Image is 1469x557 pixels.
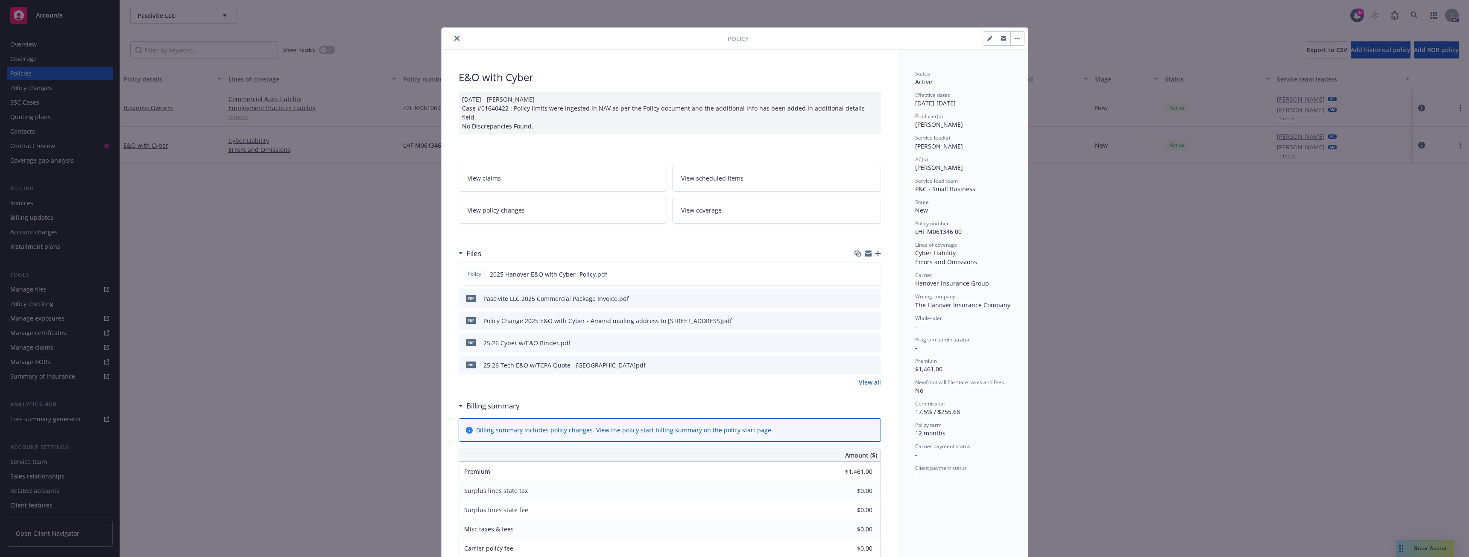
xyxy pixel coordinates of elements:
[870,294,878,303] button: preview file
[483,361,646,370] div: 25.26 Tech E&O w/TCPA Quote - [GEOGRAPHIC_DATA]pdf
[459,70,881,85] div: E&O with Cyber
[681,206,722,215] span: View coverage
[915,134,950,141] span: Service lead(s)
[915,400,945,407] span: Commission
[915,271,932,279] span: Carrier
[869,270,877,279] button: preview file
[728,34,749,43] span: Policy
[870,338,878,347] button: preview file
[856,316,863,325] button: download file
[915,220,949,227] span: Policy number
[915,386,923,394] span: No
[459,400,520,411] div: Billing summary
[915,120,963,128] span: [PERSON_NAME]
[915,301,1010,309] span: The Hanover Insurance Company
[915,315,942,322] span: Wholesaler
[915,91,1011,108] div: [DATE] - [DATE]
[483,316,732,325] div: Policy Change 2025 E&O with Cyber - Amend mailing address to [STREET_ADDRESS]pdf
[464,544,513,552] span: Carrier policy fee
[915,472,917,480] span: -
[915,257,1011,266] div: Errors and Omissions
[915,177,958,184] span: Service lead team
[915,365,942,373] span: $1,461.00
[915,421,942,429] span: Policy term
[915,142,963,150] span: [PERSON_NAME]
[915,227,962,236] span: LHF M061346 00
[459,197,667,224] a: View policy changes
[490,270,607,279] span: 2025 Hanover E&O with Cyber -Policy.pdf
[856,338,863,347] button: download file
[870,361,878,370] button: preview file
[915,70,930,77] span: Status
[915,241,957,248] span: Lines of coverage
[870,316,878,325] button: preview file
[915,156,928,163] span: AC(s)
[681,174,743,183] span: View scheduled items
[915,464,967,472] span: Client payment status
[466,317,476,324] span: pdf
[476,426,773,435] div: Billing summary includes policy changes. View the policy start billing summary on the .
[915,408,960,416] span: 17.5% / $255.68
[859,378,881,387] a: View all
[915,279,989,287] span: Hanover Insurance Group
[822,542,878,555] input: 0.00
[915,185,975,193] span: P&C - Small Business
[466,339,476,346] span: pdf
[915,451,917,459] span: -
[915,91,950,99] span: Effective dates
[915,322,917,330] span: -
[459,91,881,134] div: [DATE] - [PERSON_NAME] Case #01640422 : Policy limits were Ingested in NAV as per the Policy docu...
[915,379,1004,386] span: Newfront will file state taxes and fees
[915,206,928,214] span: New
[915,443,970,450] span: Carrier payment status
[466,248,481,259] h3: Files
[822,484,878,497] input: 0.00
[466,295,476,301] span: pdf
[915,198,929,206] span: Stage
[468,206,525,215] span: View policy changes
[464,525,514,533] span: Misc taxes & fees
[915,336,970,343] span: Program administrator
[915,344,917,352] span: -
[483,294,629,303] div: Pascivite LLC 2025 Commercial Package Invoice.pdf
[464,487,528,495] span: Surplus lines state tax
[845,451,877,460] span: Amount ($)
[466,362,476,368] span: pdf
[915,429,945,437] span: 12 months
[483,338,571,347] div: 25.26 Cyber w/E&O Binder.pdf
[822,504,878,516] input: 0.00
[466,400,520,411] h3: Billing summary
[915,78,932,86] span: Active
[459,248,481,259] div: Files
[452,33,462,44] button: close
[915,163,963,172] span: [PERSON_NAME]
[466,270,483,278] span: Policy
[915,113,943,120] span: Producer(s)
[724,426,771,434] a: policy start page
[822,465,878,478] input: 0.00
[822,523,878,536] input: 0.00
[459,165,667,192] a: View claims
[856,361,863,370] button: download file
[915,293,955,300] span: Writing company
[915,357,937,365] span: Premium
[856,294,863,303] button: download file
[672,165,881,192] a: View scheduled items
[915,248,1011,257] div: Cyber Liability
[464,506,528,514] span: Surplus lines state fee
[468,174,501,183] span: View claims
[672,197,881,224] a: View coverage
[464,467,490,475] span: Premium
[856,270,863,279] button: download file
